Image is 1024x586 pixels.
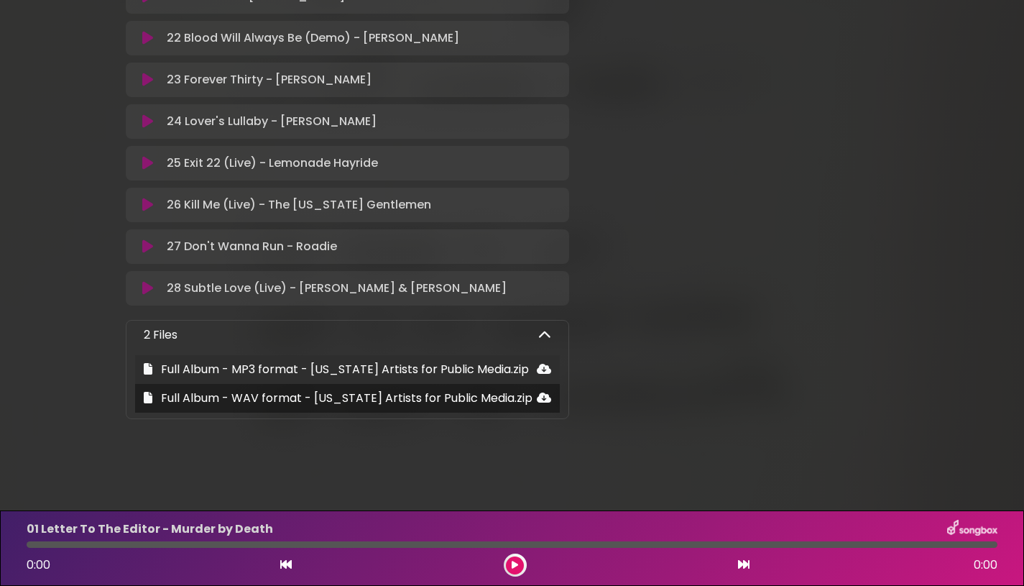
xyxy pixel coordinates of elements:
[167,155,378,172] p: 25 Exit 22 (Live) - Lemonade Hayride
[167,238,337,255] p: 27 Don't Wanna Run - Roadie
[161,390,532,406] span: Full Album - WAV format - [US_STATE] Artists for Public Media.zip
[167,196,431,214] p: 26 Kill Me (Live) - The [US_STATE] Gentlemen
[144,326,177,344] p: 2 Files
[161,361,529,377] span: Full Album - MP3 format - [US_STATE] Artists for Public Media.zip
[167,280,507,297] p: 28 Subtle Love (Live) - [PERSON_NAME] & [PERSON_NAME]
[167,71,372,88] p: 23 Forever Thirty - [PERSON_NAME]
[167,29,459,47] p: 22 Blood Will Always Be (Demo) - [PERSON_NAME]
[167,113,377,130] p: 24 Lover's Lullaby - [PERSON_NAME]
